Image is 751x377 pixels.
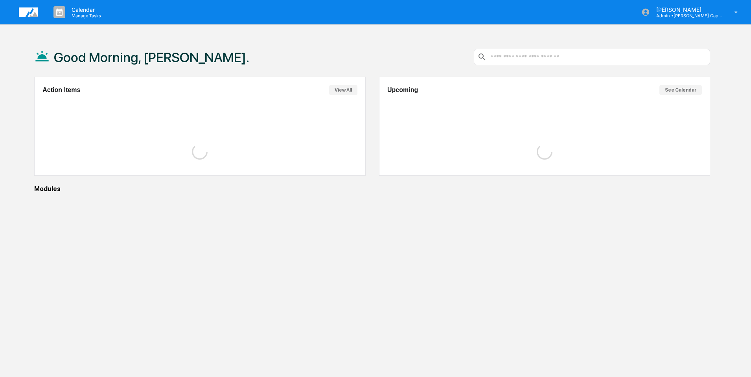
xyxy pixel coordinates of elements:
p: Manage Tasks [65,13,105,18]
h1: Good Morning, [PERSON_NAME]. [54,50,249,65]
p: Calendar [65,6,105,13]
h2: Upcoming [387,86,418,94]
div: Modules [34,185,710,193]
p: Admin • [PERSON_NAME] Capital Management [650,13,723,18]
h2: Action Items [42,86,80,94]
p: [PERSON_NAME] [650,6,723,13]
button: See Calendar [659,85,702,95]
button: View All [329,85,357,95]
img: logo [19,7,38,17]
